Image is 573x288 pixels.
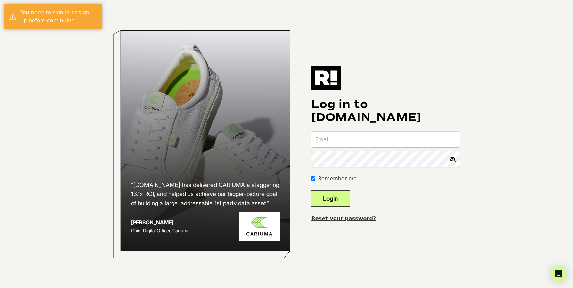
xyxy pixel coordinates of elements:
img: Cariuma [239,212,280,241]
input: Email [311,132,460,147]
h1: Log in to [DOMAIN_NAME] [311,98,460,124]
img: Retention.com [311,66,341,90]
strong: [PERSON_NAME] [131,219,173,226]
button: Login [311,190,350,207]
div: You need to sign in or sign up before continuing. [20,9,97,24]
div: Open Intercom Messenger [551,266,566,281]
span: Chief Digital Officer, Cariuma [131,228,189,233]
label: Remember me [318,175,356,183]
h2: “[DOMAIN_NAME] has delivered CARIUMA a staggering 13.1x ROI, and helped us achieve our bigger-pic... [131,180,280,208]
a: Reset your password? [311,215,376,221]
